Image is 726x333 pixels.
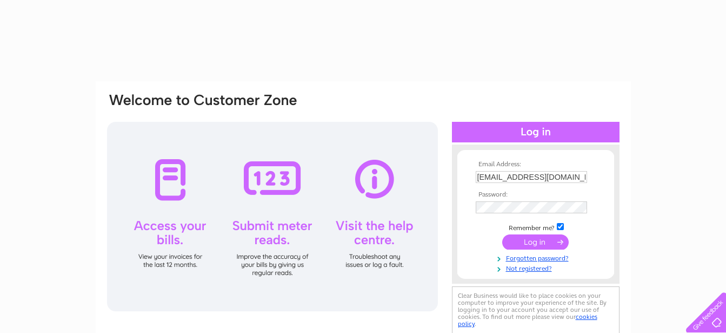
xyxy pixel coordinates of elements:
td: Remember me? [473,221,598,232]
input: Submit [502,234,569,250]
a: Forgotten password? [476,252,598,263]
th: Password: [473,191,598,199]
a: cookies policy [458,313,597,328]
th: Email Address: [473,161,598,168]
a: Not registered? [476,263,598,273]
